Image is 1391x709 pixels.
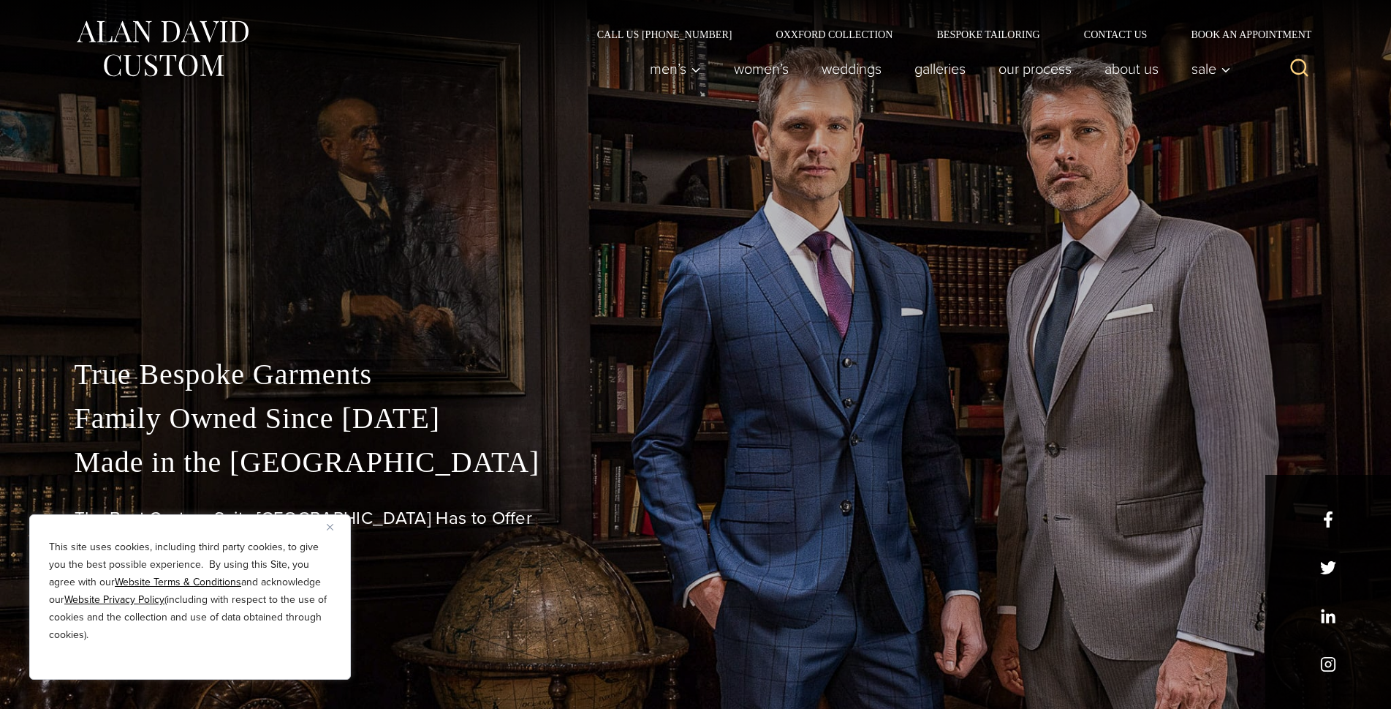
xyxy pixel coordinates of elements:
[717,54,805,83] a: Women’s
[1088,54,1175,83] a: About Us
[633,54,1238,83] nav: Primary Navigation
[754,29,914,40] a: Oxxford Collection
[1062,29,1170,40] a: Contact Us
[75,508,1317,529] h1: The Best Custom Suits [GEOGRAPHIC_DATA] Has to Offer
[115,574,241,590] a: Website Terms & Conditions
[327,524,333,530] img: Close
[75,353,1317,484] p: True Bespoke Garments Family Owned Since [DATE] Made in the [GEOGRAPHIC_DATA]
[1169,29,1316,40] a: Book an Appointment
[75,16,250,81] img: Alan David Custom
[575,29,1317,40] nav: Secondary Navigation
[1191,61,1231,76] span: Sale
[575,29,754,40] a: Call Us [PHONE_NUMBER]
[1282,51,1317,86] button: View Search Form
[898,54,982,83] a: Galleries
[49,539,331,644] p: This site uses cookies, including third party cookies, to give you the best possible experience. ...
[914,29,1061,40] a: Bespoke Tailoring
[650,61,701,76] span: Men’s
[982,54,1088,83] a: Our Process
[64,592,164,607] a: Website Privacy Policy
[327,518,344,536] button: Close
[805,54,898,83] a: weddings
